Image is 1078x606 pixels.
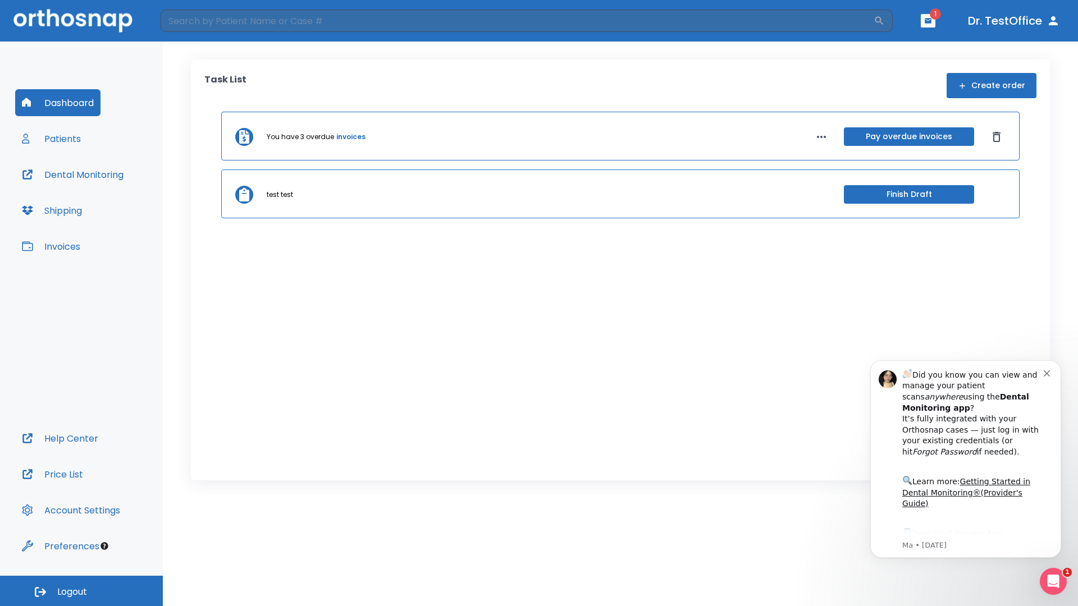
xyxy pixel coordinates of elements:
[190,24,199,33] button: Dismiss notification
[49,197,190,207] p: Message from Ma, sent 3w ago
[15,161,130,188] button: Dental Monitoring
[853,343,1078,576] iframe: Intercom notifications message
[15,497,127,524] button: Account Settings
[204,73,246,98] p: Task List
[267,132,334,142] p: You have 3 overdue
[15,197,89,224] button: Shipping
[15,125,88,152] button: Patients
[99,541,109,551] div: Tooltip anchor
[988,128,1006,146] button: Dismiss
[930,8,941,20] span: 1
[13,9,133,32] img: Orthosnap
[947,73,1036,98] button: Create order
[844,127,974,146] button: Pay overdue invoices
[1063,568,1072,577] span: 1
[49,186,149,206] a: App Store
[336,132,366,142] a: invoices
[1040,568,1067,595] iframe: Intercom live chat
[267,190,293,200] p: test test
[15,425,105,452] button: Help Center
[963,11,1065,31] button: Dr. TestOffice
[844,185,974,204] button: Finish Draft
[15,461,90,488] button: Price List
[15,532,106,559] button: Preferences
[49,183,190,240] div: Download the app: | ​ Let us know if you need help getting started!
[161,10,874,32] input: Search by Patient Name or Case #
[15,233,87,260] button: Invoices
[57,586,87,598] span: Logout
[15,89,101,116] button: Dashboard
